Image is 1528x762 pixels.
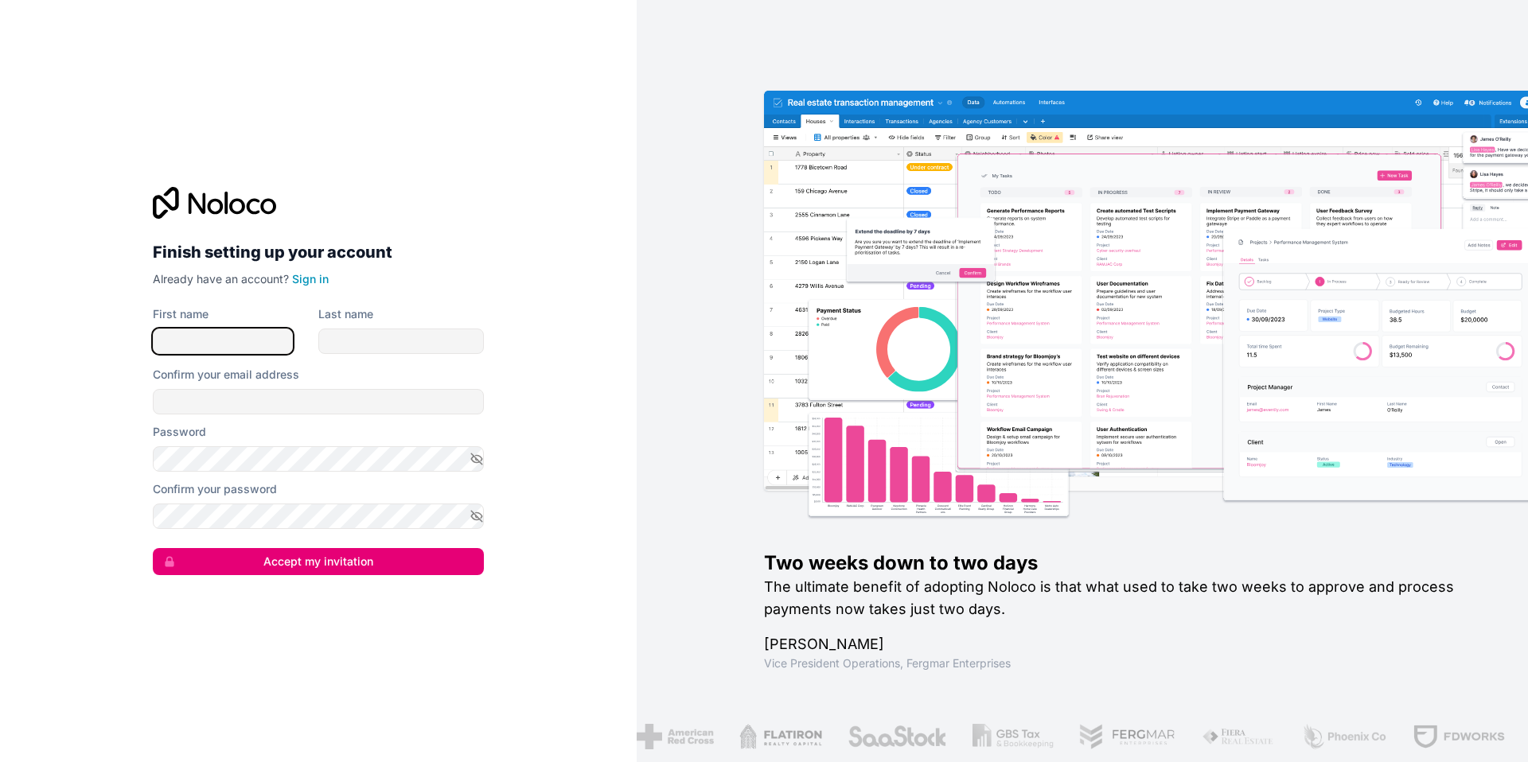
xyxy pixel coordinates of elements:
[153,503,484,529] input: Confirm password
[764,633,1477,655] h1: [PERSON_NAME]
[749,724,830,749] img: /assets/gbstax-C-GtDUiK.png
[318,306,373,322] label: Last name
[153,238,484,266] h2: Finish setting up your account
[764,550,1477,576] h1: Two weeks down to two days
[764,576,1477,620] h2: The ultimate benefit of adopting Noloco is that what used to take two weeks to approve and proces...
[855,724,952,749] img: /assets/fergmar-CudnrXN5.png
[153,481,277,497] label: Confirm your password
[977,724,1052,749] img: /assets/fiera-fwj2N5v4.png
[1078,724,1164,749] img: /assets/phoenix-BREaitsQ.png
[153,306,209,322] label: First name
[1307,724,1410,749] img: /assets/baldridge-DxmPIwAm.png
[153,329,293,354] input: given-name
[153,446,484,472] input: Password
[318,329,484,354] input: family-name
[623,724,723,749] img: /assets/saastock-C6Zbiodz.png
[153,272,289,286] span: Already have an account?
[292,272,329,286] a: Sign in
[153,424,206,440] label: Password
[1188,724,1281,749] img: /assets/fdworks-Bi04fVtw.png
[153,389,484,414] input: Email address
[153,367,299,383] label: Confirm your email address
[764,655,1477,671] h1: Vice President Operations , Fergmar Enterprises
[153,548,484,575] button: Accept my invitation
